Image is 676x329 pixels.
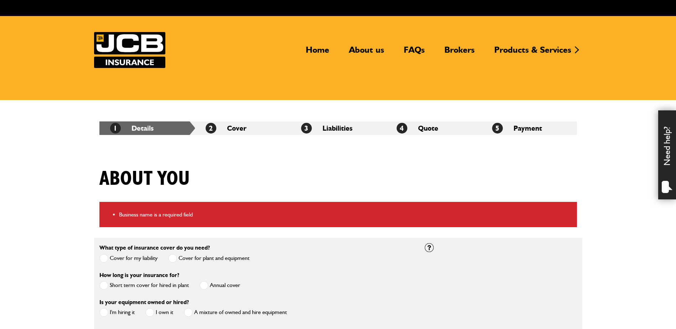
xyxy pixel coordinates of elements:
span: 4 [397,123,407,134]
label: A mixture of owned and hire equipment [184,308,287,317]
h1: About you [99,167,190,191]
label: Annual cover [200,281,240,290]
label: Cover for plant and equipment [168,254,249,263]
span: 3 [301,123,312,134]
li: Quote [386,121,481,135]
span: 5 [492,123,503,134]
label: What type of insurance cover do you need? [99,245,210,251]
span: 2 [206,123,216,134]
a: Brokers [439,45,480,61]
label: How long is your insurance for? [99,272,179,278]
li: Payment [481,121,577,135]
img: JCB Insurance Services logo [94,32,165,68]
a: FAQs [398,45,430,61]
label: Is your equipment owned or hired? [99,299,189,305]
a: Home [300,45,335,61]
a: Products & Services [489,45,577,61]
li: Cover [195,121,290,135]
a: About us [344,45,389,61]
label: Short term cover for hired in plant [99,281,189,290]
label: I'm hiring it [99,308,135,317]
div: Need help? [658,110,676,199]
a: JCB Insurance Services [94,32,165,68]
li: Liabilities [290,121,386,135]
li: Business name is a required field [119,210,572,219]
label: Cover for my liability [99,254,158,263]
label: I own it [145,308,173,317]
span: 1 [110,123,121,134]
li: Details [99,121,195,135]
